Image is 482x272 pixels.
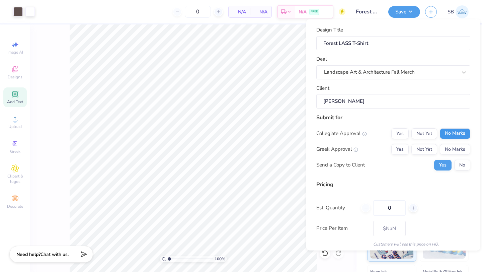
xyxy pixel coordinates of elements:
strong: Need help? [16,251,41,258]
button: Not Yet [411,128,437,139]
label: Est. Quantity [316,204,356,212]
a: SB [448,5,469,18]
button: Save [388,6,420,18]
span: Chat with us. [41,251,69,258]
span: Clipart & logos [3,174,27,184]
span: N/A [254,8,267,15]
button: No [454,159,470,170]
button: Yes [391,128,409,139]
label: Deal [316,55,327,63]
input: e.g. Ethan Linker [316,94,470,109]
div: Greek Approval [316,145,358,153]
span: N/A [233,8,246,15]
div: Submit for [316,113,470,121]
button: No Marks [440,144,470,154]
span: Add Text [7,99,23,105]
input: – – [373,200,406,215]
span: Designs [8,74,22,80]
button: Yes [391,144,409,154]
span: Upload [8,124,22,129]
div: Send a Copy to Client [316,161,365,169]
span: Greek [10,149,20,154]
button: No Marks [440,128,470,139]
button: Not Yet [411,144,437,154]
div: Customers will see this price on HQ. [316,241,470,247]
input: – – [185,6,211,18]
span: FREE [311,9,318,14]
span: Decorate [7,204,23,209]
span: N/A [299,8,307,15]
label: Client [316,84,329,92]
input: Untitled Design [350,5,383,18]
div: Collegiate Approval [316,130,367,137]
div: Pricing [316,180,470,188]
button: Yes [434,159,452,170]
span: 100 % [215,256,225,262]
label: Price Per Item [316,224,368,232]
label: Design Title [316,26,343,34]
img: Stephanie Bilsky [456,5,469,18]
span: SB [448,8,454,16]
span: Image AI [7,50,23,55]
